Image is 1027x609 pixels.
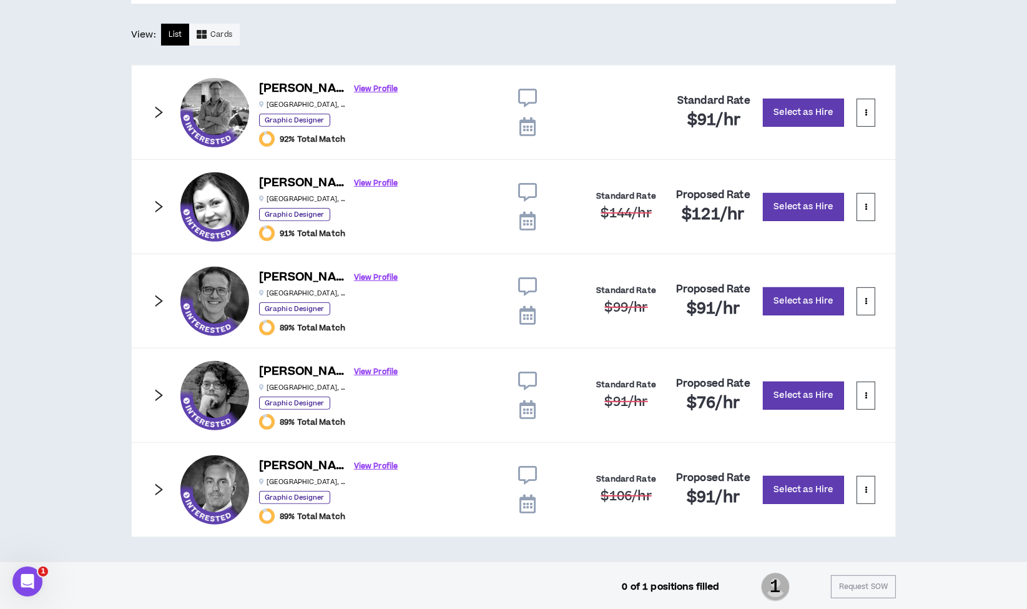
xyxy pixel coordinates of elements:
[259,174,346,192] h6: [PERSON_NAME]
[259,477,346,487] p: [GEOGRAPHIC_DATA] , [GEOGRAPHIC_DATA]
[259,114,330,127] p: Graphic Designer
[280,512,345,522] span: 89% Total Match
[601,204,651,222] span: $144 /hr
[763,99,844,127] button: Select as Hire
[38,567,48,577] span: 1
[259,100,346,109] p: [GEOGRAPHIC_DATA] , [GEOGRAPHIC_DATA]
[180,267,249,335] div: Chad P.
[259,457,346,475] h6: [PERSON_NAME]
[676,472,750,484] h4: Proposed Rate
[259,194,346,204] p: [GEOGRAPHIC_DATA] , [GEOGRAPHIC_DATA]
[354,267,398,289] a: View Profile
[180,361,249,430] div: Lucas R.
[152,483,165,497] span: right
[259,80,346,98] h6: [PERSON_NAME]
[280,134,345,144] span: 92% Total Match
[687,111,740,131] h2: $91 /hr
[180,172,249,241] div: Irina I.
[596,380,656,390] h4: Standard Rate
[354,172,398,194] a: View Profile
[259,363,346,381] h6: [PERSON_NAME]
[152,106,165,119] span: right
[259,397,330,410] p: Graphic Designer
[682,205,745,225] h2: $121 /hr
[676,378,750,390] h4: Proposed Rate
[687,394,740,413] h2: $76 /hr
[687,488,740,508] h2: $91 /hr
[831,575,896,598] button: Request SOW
[280,417,345,427] span: 89% Total Match
[180,455,249,524] div: Ted B.
[354,361,398,383] a: View Profile
[152,200,165,214] span: right
[676,284,750,295] h4: Proposed Rate
[596,475,656,484] h4: Standard Rate
[259,269,346,287] h6: [PERSON_NAME]
[210,29,232,41] span: Cards
[259,289,346,298] p: [GEOGRAPHIC_DATA] , [GEOGRAPHIC_DATA]
[354,78,398,100] a: View Profile
[677,95,750,107] h4: Standard Rate
[152,294,165,308] span: right
[763,382,844,410] button: Select as Hire
[687,299,740,319] h2: $91 /hr
[152,389,165,402] span: right
[596,192,656,201] h4: Standard Rate
[622,580,720,594] p: 0 of 1 positions filled
[354,455,398,477] a: View Profile
[259,491,330,504] p: Graphic Designer
[676,189,750,201] h4: Proposed Rate
[605,393,648,411] span: $91 /hr
[259,383,346,392] p: [GEOGRAPHIC_DATA] , [GEOGRAPHIC_DATA]
[12,567,42,597] iframe: Intercom live chat
[761,572,790,603] span: 1
[601,487,651,505] span: $106 /hr
[259,302,330,315] p: Graphic Designer
[280,323,345,333] span: 89% Total Match
[763,287,844,315] button: Select as Hire
[189,24,240,46] button: Cards
[280,229,345,239] span: 91% Total Match
[763,476,844,504] button: Select as Hire
[605,299,648,317] span: $99 /hr
[763,193,844,221] button: Select as Hire
[131,28,156,42] p: View:
[180,78,249,147] div: Dustin G.
[259,208,330,221] p: Graphic Designer
[596,286,656,295] h4: Standard Rate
